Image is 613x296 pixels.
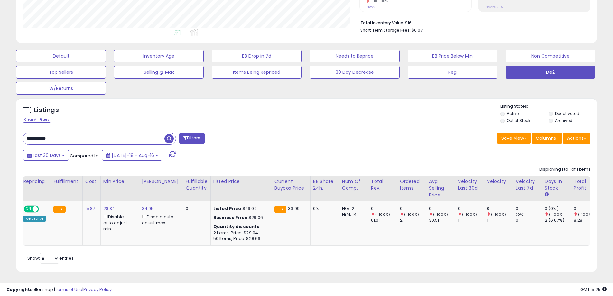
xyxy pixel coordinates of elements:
div: 0 [400,206,426,212]
div: 0 [574,206,600,212]
button: Needs to Reprice [310,50,399,62]
span: Compared to: [70,153,99,159]
button: Default [16,50,106,62]
div: 0 [458,206,484,212]
label: Active [507,111,519,116]
label: Deactivated [555,111,579,116]
button: Save View [497,133,531,144]
div: Cost [85,178,98,185]
div: 50 Items, Price: $28.66 [213,236,267,242]
button: Last 30 Days [23,150,69,161]
b: Business Price: [213,215,249,221]
div: Min Price [103,178,136,185]
div: FBM: 14 [342,212,363,217]
div: Total Profit [574,178,597,192]
p: Listing States: [500,103,597,110]
button: Reg [408,66,497,79]
div: Disable auto adjust min [103,213,134,232]
small: (-100%) [578,212,593,217]
button: Selling @ Max [114,66,204,79]
div: Amazon AI [23,216,46,222]
b: Total Inventory Value: [360,20,404,25]
div: $29.09 [213,206,267,212]
button: Inventory Age [114,50,204,62]
div: [PERSON_NAME] [142,178,180,185]
div: : [213,224,267,230]
button: Items Being Repriced [212,66,302,79]
label: Out of Stock [507,118,530,123]
button: Actions [563,133,590,144]
small: Prev: 26.09% [485,5,503,9]
div: 0 [516,206,542,212]
div: $29.06 [213,215,267,221]
div: Listed Price [213,178,269,185]
div: Num of Comp. [342,178,366,192]
div: 0 (0%) [545,206,571,212]
a: 34.95 [142,205,154,212]
small: FBA [53,206,65,213]
div: 0 [487,206,513,212]
div: 0 [186,206,206,212]
div: BB Share 24h. [313,178,337,192]
span: ON [24,206,33,212]
button: 30 Day Decrease [310,66,399,79]
small: (-100%) [375,212,390,217]
span: Last 30 Days [33,152,61,158]
small: Prev: 2 [367,5,375,9]
strong: Copyright [6,286,30,292]
h5: Listings [34,106,59,115]
div: Fulfillable Quantity [186,178,208,192]
div: 8.28 [574,217,600,223]
button: BB Price Below Min [408,50,497,62]
small: Days In Stock. [545,192,549,197]
div: Avg Selling Price [429,178,452,198]
span: Show: entries [27,255,74,261]
span: [DATE]-18 - Aug-16 [112,152,154,158]
div: 61.01 [371,217,397,223]
div: 1 [458,217,484,223]
small: (-100%) [491,212,506,217]
small: FBA [274,206,286,213]
div: 2 [400,217,426,223]
div: Current Buybox Price [274,178,308,192]
small: (-100%) [404,212,419,217]
div: 1 [487,217,513,223]
button: Top Sellers [16,66,106,79]
div: seller snap | | [6,287,112,293]
small: (-100%) [462,212,477,217]
b: Listed Price: [213,205,243,212]
div: FBA: 2 [342,206,363,212]
li: $16 [360,18,586,26]
small: (0%) [516,212,525,217]
span: OFF [38,206,48,212]
div: 0 [371,206,397,212]
div: Velocity Last 30d [458,178,481,192]
div: Days In Stock [545,178,568,192]
a: 28.34 [103,205,115,212]
div: 2 (6.67%) [545,217,571,223]
span: 2025-09-16 15:25 GMT [580,286,607,292]
b: Short Term Storage Fees: [360,27,411,33]
small: (-100%) [433,212,448,217]
div: 0 [516,217,542,223]
div: Displaying 1 to 1 of 1 items [539,167,590,173]
div: Disable auto adjust max [142,213,178,226]
div: Total Rev. [371,178,395,192]
div: Clear All Filters [23,117,51,123]
span: 33.99 [288,205,300,212]
a: 15.87 [85,205,95,212]
b: Quantity discounts [213,224,260,230]
button: Columns [532,133,562,144]
div: 30.51 [429,217,455,223]
div: Velocity Last 7d [516,178,539,192]
div: Velocity [487,178,510,185]
div: Ordered Items [400,178,423,192]
div: 0 [429,206,455,212]
a: Terms of Use [55,286,82,292]
span: Columns [536,135,556,141]
div: Repricing [23,178,48,185]
button: BB Drop in 7d [212,50,302,62]
div: 0% [313,206,334,212]
div: Fulfillment [53,178,79,185]
button: W/Returns [16,82,106,95]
